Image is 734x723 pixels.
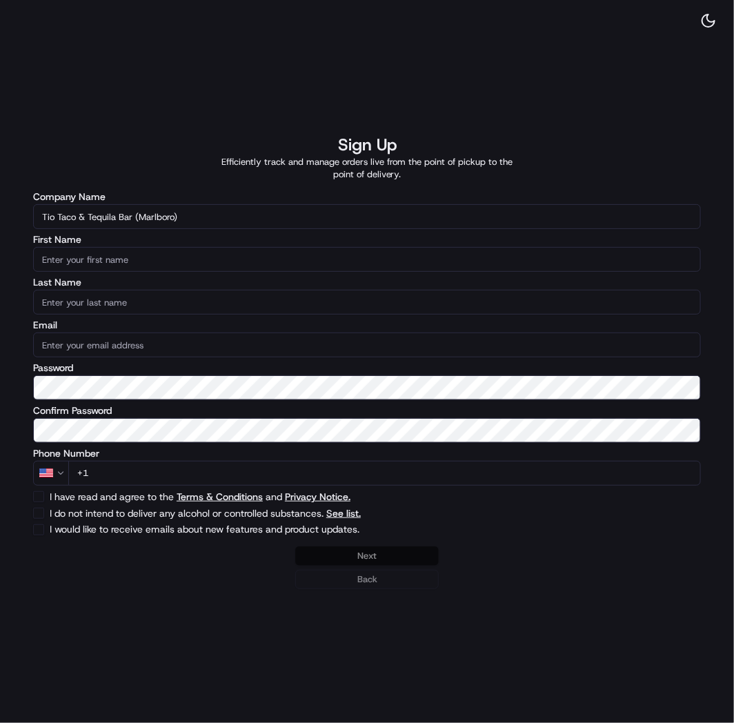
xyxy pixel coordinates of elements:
[212,156,522,181] p: Efficiently track and manage orders live from the point of pickup to the point of delivery.
[33,406,701,415] label: Confirm Password
[33,363,701,373] label: Password
[33,277,701,287] label: Last Name
[50,492,584,502] label: I have read and agree to the and
[285,491,350,503] a: Privacy Notice.
[326,508,361,518] button: I do not intend to deliver any alcohol or controlled substances.
[33,247,701,272] input: Enter your first name
[33,448,701,458] label: Phone Number
[33,192,701,201] label: Company Name
[33,290,701,315] input: Enter your last name
[33,204,701,229] input: Enter your company name
[33,235,701,244] label: First Name
[338,134,397,156] h1: Sign Up
[68,461,701,486] input: Enter phone number
[326,508,361,518] span: See list.
[177,491,263,503] a: Terms & Conditions
[33,320,701,330] label: Email
[50,508,584,518] label: I do not intend to deliver any alcohol or controlled substances.
[50,524,584,535] label: I would like to receive emails about new features and product updates.
[33,333,701,357] input: Enter your email address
